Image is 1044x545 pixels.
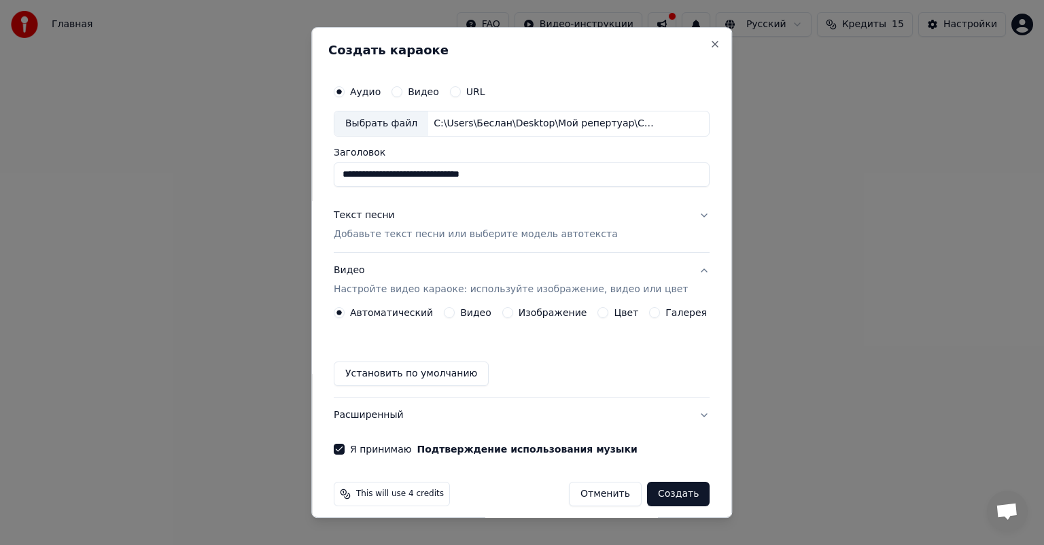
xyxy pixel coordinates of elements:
[334,307,710,397] div: ВидеоНастройте видео караоке: используйте изображение, видео или цвет
[350,444,638,454] label: Я принимаю
[350,87,381,96] label: Аудио
[334,264,688,296] div: Видео
[428,117,659,130] div: C:\Users\Беслан\Desktop\Мой репертуар\C.[PERSON_NAME] - Небо на ладони -1b.mp3
[460,308,491,317] label: Видео
[334,198,710,252] button: Текст песниДобавьте текст песни или выберите модель автотекста
[466,87,485,96] label: URL
[334,209,395,222] div: Текст песни
[666,308,708,317] label: Галерея
[334,111,428,136] div: Выбрать файл
[328,44,715,56] h2: Создать караоке
[334,283,688,296] p: Настройте видео караоке: используйте изображение, видео или цвет
[408,87,439,96] label: Видео
[519,308,587,317] label: Изображение
[334,228,618,241] p: Добавьте текст песни или выберите модель автотекста
[334,362,489,386] button: Установить по умолчанию
[334,147,710,157] label: Заголовок
[334,398,710,433] button: Расширенный
[614,308,639,317] label: Цвет
[334,253,710,307] button: ВидеоНастройте видео караоке: используйте изображение, видео или цвет
[417,444,638,454] button: Я принимаю
[569,482,642,506] button: Отменить
[356,489,444,499] span: This will use 4 credits
[647,482,710,506] button: Создать
[350,308,433,317] label: Автоматический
